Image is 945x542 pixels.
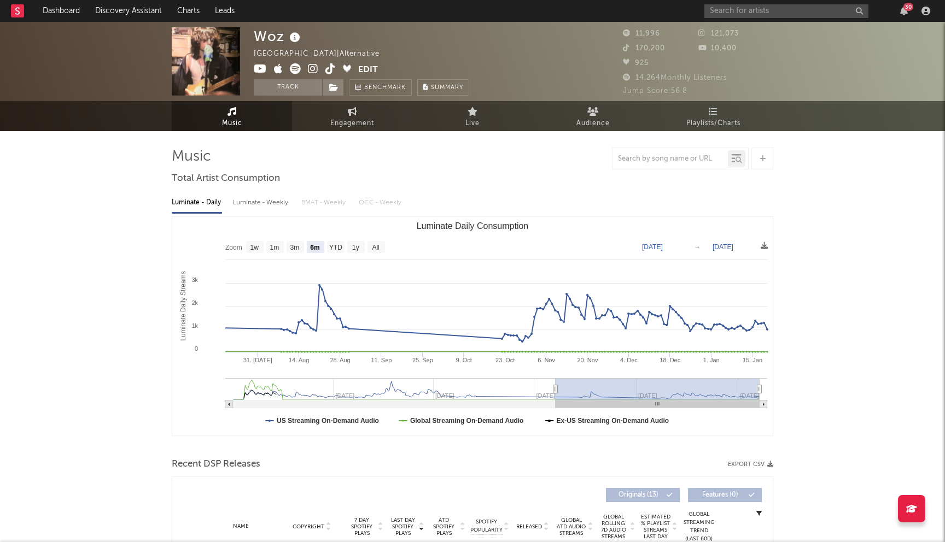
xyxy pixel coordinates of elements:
span: Originals ( 13 ) [613,492,663,498]
text: 23. Oct [495,357,515,363]
span: Benchmark [364,81,406,95]
text: All [372,244,379,251]
text: [DATE] [642,243,663,251]
text: US Streaming On-Demand Audio [277,417,379,425]
span: Spotify Popularity [470,518,503,534]
text: 3m [290,244,300,251]
span: Engagement [330,117,374,130]
span: 170,200 [623,45,665,52]
span: 121,073 [698,30,739,37]
a: Music [172,101,292,131]
span: 14,264 Monthly Listeners [623,74,727,81]
span: Global ATD Audio Streams [556,517,586,537]
text: 20. Nov [577,357,598,363]
text: → [694,243,701,251]
text: 1w [250,244,259,251]
button: Features(0) [688,488,762,502]
span: Playlists/Charts [686,117,740,130]
text: Ex-US Streaming On-Demand Audio [557,417,669,425]
div: Luminate - Weekly [233,193,290,212]
span: 11,996 [623,30,660,37]
text: 25. Sep [412,357,433,363]
svg: Luminate Daily Consumption [172,217,773,435]
text: Luminate Daily Streams [179,271,187,340]
text: 11. Sep [371,357,392,363]
text: 1. Jan [703,357,720,363]
div: 30 [903,3,913,11]
span: Jump Score: 56.8 [623,87,687,95]
text: 15. Jan [743,357,762,363]
button: Track [254,79,322,96]
span: Audience [576,117,610,130]
text: 6m [310,244,319,251]
span: Summary [431,85,463,91]
text: Zoom [225,244,242,251]
span: Live [465,117,480,130]
button: Summary [417,79,469,96]
text: 28. Aug [330,357,350,363]
span: Global Rolling 7D Audio Streams [598,514,628,540]
button: Edit [358,63,378,77]
input: Search for artists [704,4,868,18]
span: Last Day Spotify Plays [388,517,417,537]
span: Estimated % Playlist Streams Last Day [640,514,670,540]
text: Global Streaming On-Demand Audio [410,417,524,425]
text: 9. Oct [456,357,472,363]
div: Woz [254,27,303,45]
a: Benchmark [349,79,412,96]
span: ATD Spotify Plays [429,517,458,537]
text: 0 [195,345,198,352]
span: Total Artist Consumption [172,172,280,185]
input: Search by song name or URL [612,155,728,163]
a: Audience [533,101,653,131]
text: 1y [352,244,359,251]
div: Luminate - Daily [172,193,222,212]
a: Playlists/Charts [653,101,773,131]
text: YTD [329,244,342,251]
text: 6. Nov [538,357,555,363]
div: Name [205,522,277,531]
text: 1m [270,244,279,251]
span: Released [516,523,542,530]
span: Features ( 0 ) [695,492,745,498]
span: 7 Day Spotify Plays [347,517,376,537]
div: [GEOGRAPHIC_DATA] | Alternative [254,48,392,61]
span: Copyright [293,523,324,530]
span: 10,400 [698,45,737,52]
a: Engagement [292,101,412,131]
text: 18. Dec [660,357,680,363]
text: 2k [191,299,198,306]
button: Export CSV [728,461,773,468]
a: Live [412,101,533,131]
span: 925 [623,60,649,67]
text: 4. Dec [620,357,638,363]
button: 30 [900,7,908,15]
text: 31. [DATE] [243,357,272,363]
text: [DATE] [713,243,733,251]
button: Originals(13) [606,488,680,502]
span: Music [222,117,242,130]
text: 1k [191,322,198,329]
text: Luminate Daily Consumption [417,221,529,231]
text: 14. Aug [289,357,309,363]
text: 3k [191,276,198,283]
span: Recent DSP Releases [172,458,260,471]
